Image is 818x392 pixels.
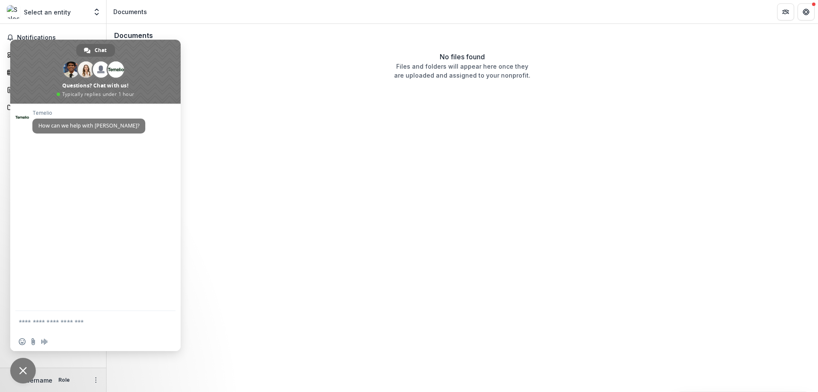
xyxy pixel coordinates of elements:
[3,31,103,44] button: Notifications
[17,34,99,41] span: Notifications
[798,3,815,20] button: Get Help
[19,311,155,332] textarea: Compose your message...
[95,44,107,57] span: Chat
[113,7,147,16] div: Documents
[3,48,103,62] a: Dashboard
[114,32,153,40] h3: Documents
[91,375,101,385] button: More
[76,44,115,57] a: Chat
[440,52,485,62] p: No files found
[22,376,52,385] p: Username
[38,122,139,129] span: How can we help with [PERSON_NAME]?
[56,376,72,384] p: Role
[19,338,26,345] span: Insert an emoji
[3,65,103,79] a: Tasks
[3,83,103,97] a: Proposals
[10,358,36,383] a: Close chat
[30,338,37,345] span: Send a file
[3,100,103,114] a: Documents
[91,3,103,20] button: Open entity switcher
[394,62,530,80] p: Files and folders will appear here once they are uploaded and assigned to your nonprofit.
[32,110,145,116] span: Temelio
[777,3,794,20] button: Partners
[110,6,150,18] nav: breadcrumb
[24,8,71,17] p: Select an entity
[41,338,48,345] span: Audio message
[7,5,20,19] img: Select an entity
